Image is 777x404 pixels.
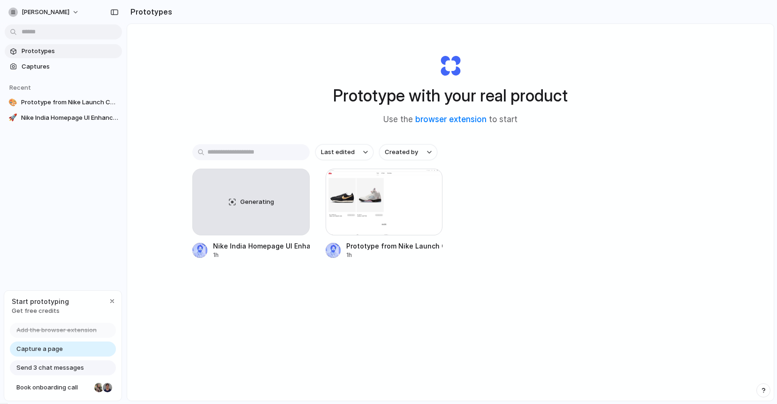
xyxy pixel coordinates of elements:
div: Nike India Homepage UI Enhancement [213,241,310,251]
span: Add the browser extension [16,326,97,335]
span: Prototype from Nike Launch Calendar 2025 IN [21,98,118,107]
span: Created by [385,148,418,157]
span: Book onboarding call [16,383,91,392]
span: Send 3 chat messages [16,363,84,373]
a: 🎨Prototype from Nike Launch Calendar 2025 IN [5,95,122,109]
h2: Prototypes [127,6,172,17]
div: Nicole Kubica [93,382,105,393]
a: GeneratingNike India Homepage UI Enhancement1h [192,169,310,259]
span: Last edited [321,148,355,157]
a: browser extension [415,115,487,124]
div: Christian Iacullo [102,382,113,393]
div: 🚀 [8,113,17,123]
div: Prototype from Nike Launch Calendar 2025 IN [346,241,443,251]
div: 🎨 [8,98,17,107]
span: Use the to start [383,114,518,126]
span: Prototypes [22,47,118,56]
div: 1h [213,251,310,259]
a: Prototype from Nike Launch Calendar 2025 INPrototype from Nike Launch Calendar 2025 IN1h [326,169,443,259]
span: [PERSON_NAME] [22,8,69,17]
span: Recent [9,84,31,91]
span: Captures [22,62,118,71]
span: Generating [240,197,274,207]
button: [PERSON_NAME] [5,5,84,20]
span: Start prototyping [12,296,69,306]
a: Captures [5,60,122,74]
button: Created by [379,144,437,160]
span: Capture a page [16,344,63,354]
div: 1h [346,251,443,259]
button: Last edited [315,144,373,160]
span: Get free credits [12,306,69,316]
a: 🚀Nike India Homepage UI Enhancement [5,111,122,125]
h1: Prototype with your real product [333,83,568,108]
a: Book onboarding call [10,380,116,395]
span: Nike India Homepage UI Enhancement [21,113,118,123]
a: Prototypes [5,44,122,58]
